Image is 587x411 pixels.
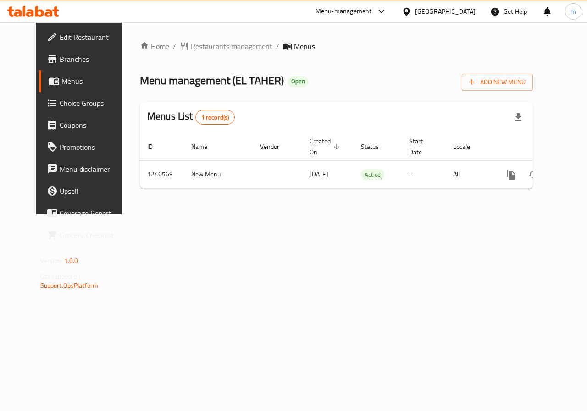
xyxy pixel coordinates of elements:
[140,70,284,91] span: Menu management ( EL TAHER )
[196,113,235,122] span: 1 record(s)
[288,77,309,85] span: Open
[140,41,533,52] nav: breadcrumb
[446,160,493,188] td: All
[60,32,127,43] span: Edit Restaurant
[39,224,134,246] a: Grocery Checklist
[310,136,343,158] span: Created On
[361,170,384,180] span: Active
[60,120,127,131] span: Coupons
[61,76,127,87] span: Menus
[39,180,134,202] a: Upsell
[191,141,219,152] span: Name
[140,160,184,188] td: 1246569
[310,168,328,180] span: [DATE]
[195,110,235,125] div: Total records count
[39,202,134,224] a: Coverage Report
[39,158,134,180] a: Menu disclaimer
[453,141,482,152] span: Locale
[64,255,78,267] span: 1.0.0
[191,41,272,52] span: Restaurants management
[570,6,576,16] span: m
[184,160,253,188] td: New Menu
[500,164,522,186] button: more
[260,141,291,152] span: Vendor
[507,106,529,128] div: Export file
[409,136,435,158] span: Start Date
[522,164,544,186] button: Change Status
[60,54,127,65] span: Branches
[39,26,134,48] a: Edit Restaurant
[402,160,446,188] td: -
[39,92,134,114] a: Choice Groups
[415,6,476,16] div: [GEOGRAPHIC_DATA]
[294,41,315,52] span: Menus
[288,76,309,87] div: Open
[40,270,83,282] span: Get support on:
[147,110,235,125] h2: Menus List
[361,169,384,180] div: Active
[39,48,134,70] a: Branches
[140,41,169,52] a: Home
[469,77,526,88] span: Add New Menu
[173,41,176,52] li: /
[462,74,533,91] button: Add New Menu
[60,208,127,219] span: Coverage Report
[40,279,99,291] a: Support.OpsPlatform
[276,41,279,52] li: /
[39,136,134,158] a: Promotions
[60,142,127,153] span: Promotions
[180,41,272,52] a: Restaurants management
[147,141,165,152] span: ID
[316,6,372,17] div: Menu-management
[39,114,134,136] a: Coupons
[361,141,391,152] span: Status
[60,98,127,109] span: Choice Groups
[60,230,127,241] span: Grocery Checklist
[39,70,134,92] a: Menus
[40,255,63,267] span: Version:
[60,164,127,175] span: Menu disclaimer
[60,186,127,197] span: Upsell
